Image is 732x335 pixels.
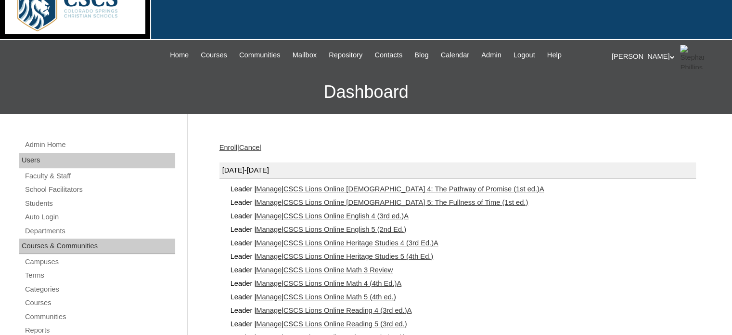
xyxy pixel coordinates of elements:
a: Communities [234,50,285,61]
div: Leader | | [229,236,696,250]
a: Categories [24,283,175,295]
div: Courses & Communities [19,239,175,254]
a: CSCS Lions Online Heritage Studies 5 (4th Ed.) [283,253,433,260]
div: Leader | | [229,290,696,304]
span: Repository [329,50,362,61]
a: CSCS Lions Online Math 3 Review [283,266,393,274]
div: [DATE]-[DATE] [219,162,696,179]
a: CSCS Lions Online English 5 (2nd Ed.) [283,226,406,233]
div: Leader | | [229,277,696,290]
a: Repository [324,50,367,61]
a: CSCS Lions Online Heritage Studies 4 (3rd Ed.)A [283,239,438,247]
a: Blog [410,50,433,61]
a: CSCS Lions Online English 4 (3rd ed.)A [283,212,409,220]
a: Logout [509,50,540,61]
span: Logout [514,50,535,61]
span: Blog [414,50,428,61]
div: Users [19,153,175,168]
a: Admin Home [24,139,175,151]
a: Enroll [219,144,237,151]
a: CSCS Lions Online Math 4 (4th Ed.)A [283,280,401,287]
h3: Dashboard [5,70,727,114]
a: Cancel [239,144,261,151]
a: Manage [256,226,282,233]
span: Help [547,50,562,61]
a: Auto Login [24,211,175,223]
a: CSCS Lions Online Reading 4 (3rd ed.)A [283,307,411,314]
a: Courses [24,297,175,309]
a: Communities [24,311,175,323]
a: Manage [256,253,282,260]
a: Manage [256,266,282,274]
div: Leader | | [229,263,696,277]
div: Leader | | [229,182,696,196]
a: Manage [256,185,282,193]
a: Manage [256,320,282,328]
div: Leader | | [229,304,696,317]
a: CSCS Lions Online [DEMOGRAPHIC_DATA] 4: The Pathway of Promise (1st ed.)A [283,185,544,193]
span: Communities [239,50,281,61]
a: Manage [256,293,282,301]
div: Leader | | [229,250,696,263]
div: Leader | | [229,317,696,331]
a: Manage [256,212,282,220]
a: Departments [24,225,175,237]
a: CSCS Lions Online Math 5 (4th ed.) [283,293,396,301]
div: [PERSON_NAME] [612,45,722,69]
a: Campuses [24,256,175,268]
a: Courses [196,50,232,61]
span: Admin [481,50,501,61]
a: Faculty & Staff [24,170,175,182]
div: Leader | | [229,196,696,209]
span: Contacts [374,50,402,61]
a: Terms [24,269,175,281]
a: CSCS Lions Online Reading 5 (3rd ed.) [283,320,407,328]
span: Courses [201,50,227,61]
a: Students [24,198,175,210]
a: Home [165,50,193,61]
span: Mailbox [293,50,317,61]
div: | [219,143,696,153]
a: School Facilitators [24,184,175,196]
a: Help [542,50,566,61]
a: Admin [476,50,506,61]
a: Manage [256,280,282,287]
a: CSCS Lions Online [DEMOGRAPHIC_DATA] 5: The Fullness of Time (1st ed.) [283,199,528,206]
span: Home [170,50,189,61]
a: Calendar [436,50,474,61]
div: Leader | | [229,209,696,223]
a: Mailbox [288,50,322,61]
a: Manage [256,239,282,247]
img: Stephanie Phillips [680,45,704,69]
a: Contacts [370,50,407,61]
a: Manage [256,307,282,314]
span: Calendar [441,50,469,61]
a: Manage [256,199,282,206]
div: Leader | | [229,223,696,236]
